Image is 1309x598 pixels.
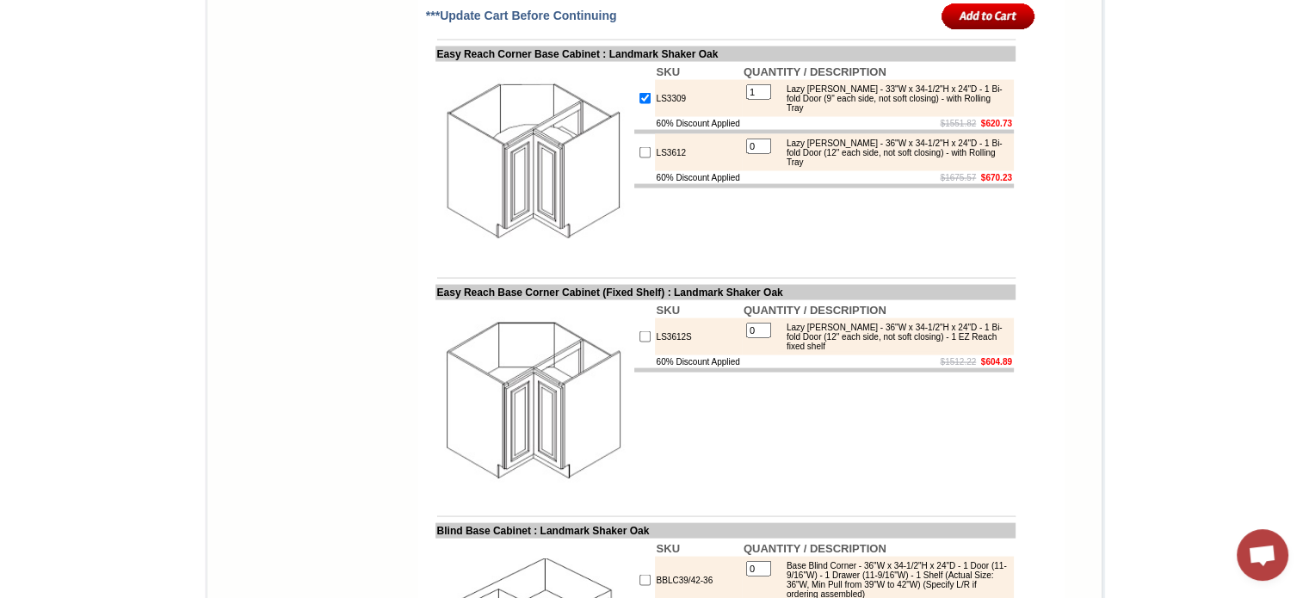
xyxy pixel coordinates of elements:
[657,304,680,317] b: SKU
[655,318,742,355] td: LS3612S
[655,171,742,184] td: 60% Discount Applied
[246,48,249,49] img: spacer.gif
[657,65,680,78] b: SKU
[202,78,246,96] td: Baycreek Gray
[200,48,202,49] img: spacer.gif
[435,46,1016,62] td: Easy Reach Corner Base Cabinet : Landmark Shaker Oak
[93,78,145,97] td: [PERSON_NAME] Yellow Walnut
[655,80,742,117] td: LS3309
[437,64,631,257] img: Easy Reach Corner Base Cabinet
[145,48,148,49] img: spacer.gif
[426,9,617,22] span: ***Update Cart Before Continuing
[148,78,201,97] td: [PERSON_NAME] White Shaker
[20,7,139,16] b: Price Sheet View in PDF Format
[940,173,976,182] s: $1675.57
[657,542,680,555] b: SKU
[981,119,1012,128] b: $620.73
[46,78,90,96] td: Alabaster Shaker
[942,2,1035,30] input: Add to Cart
[940,357,976,367] s: $1512.22
[435,285,1016,300] td: Easy Reach Base Corner Cabinet (Fixed Shelf) : Landmark Shaker Oak
[778,139,1010,167] div: Lazy [PERSON_NAME] - 36"W x 34-1/2"H x 24"D - 1 Bi-fold Door (12" each side, not soft closing) - ...
[90,48,93,49] img: spacer.gif
[778,84,1010,113] div: Lazy [PERSON_NAME] - 33"W x 34-1/2"H x 24"D - 1 Bi-fold Door (9" each side, not soft closing) - w...
[295,78,339,96] td: Bellmonte Maple
[981,357,1012,367] b: $604.89
[655,134,742,171] td: LS3612
[44,48,46,49] img: spacer.gif
[249,78,293,97] td: Beachwood Oak Shaker
[778,323,1010,351] div: Lazy [PERSON_NAME] - 36"W x 34-1/2"H x 24"D - 1 Bi-fold Door (12" each side, not soft closing) - ...
[3,4,16,18] img: pdf.png
[293,48,295,49] img: spacer.gif
[437,302,631,496] img: Easy Reach Base Corner Cabinet (Fixed Shelf)
[655,355,742,368] td: 60% Discount Applied
[744,65,886,78] b: QUANTITY / DESCRIPTION
[744,304,886,317] b: QUANTITY / DESCRIPTION
[20,3,139,17] a: Price Sheet View in PDF Format
[744,542,886,555] b: QUANTITY / DESCRIPTION
[981,173,1012,182] b: $670.23
[940,119,976,128] s: $1551.82
[655,117,742,130] td: 60% Discount Applied
[435,523,1016,539] td: Blind Base Cabinet : Landmark Shaker Oak
[1237,529,1288,581] div: Open chat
